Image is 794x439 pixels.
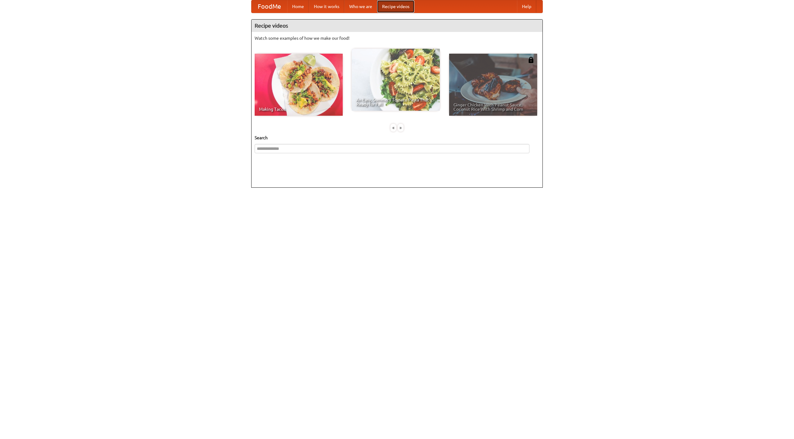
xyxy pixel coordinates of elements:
a: Who we are [344,0,377,13]
h5: Search [255,135,539,141]
p: Watch some examples of how we make our food! [255,35,539,41]
a: Recipe videos [377,0,414,13]
a: Help [517,0,536,13]
h4: Recipe videos [252,20,542,32]
a: An Easy, Summery Tomato Pasta That's Ready for Fall [352,49,440,111]
div: « [390,124,396,132]
img: 483408.png [528,57,534,63]
span: Making Tacos [259,107,338,111]
a: Making Tacos [255,54,343,116]
a: How it works [309,0,344,13]
div: » [398,124,404,132]
a: Home [287,0,309,13]
a: FoodMe [252,0,287,13]
span: An Easy, Summery Tomato Pasta That's Ready for Fall [356,98,435,106]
